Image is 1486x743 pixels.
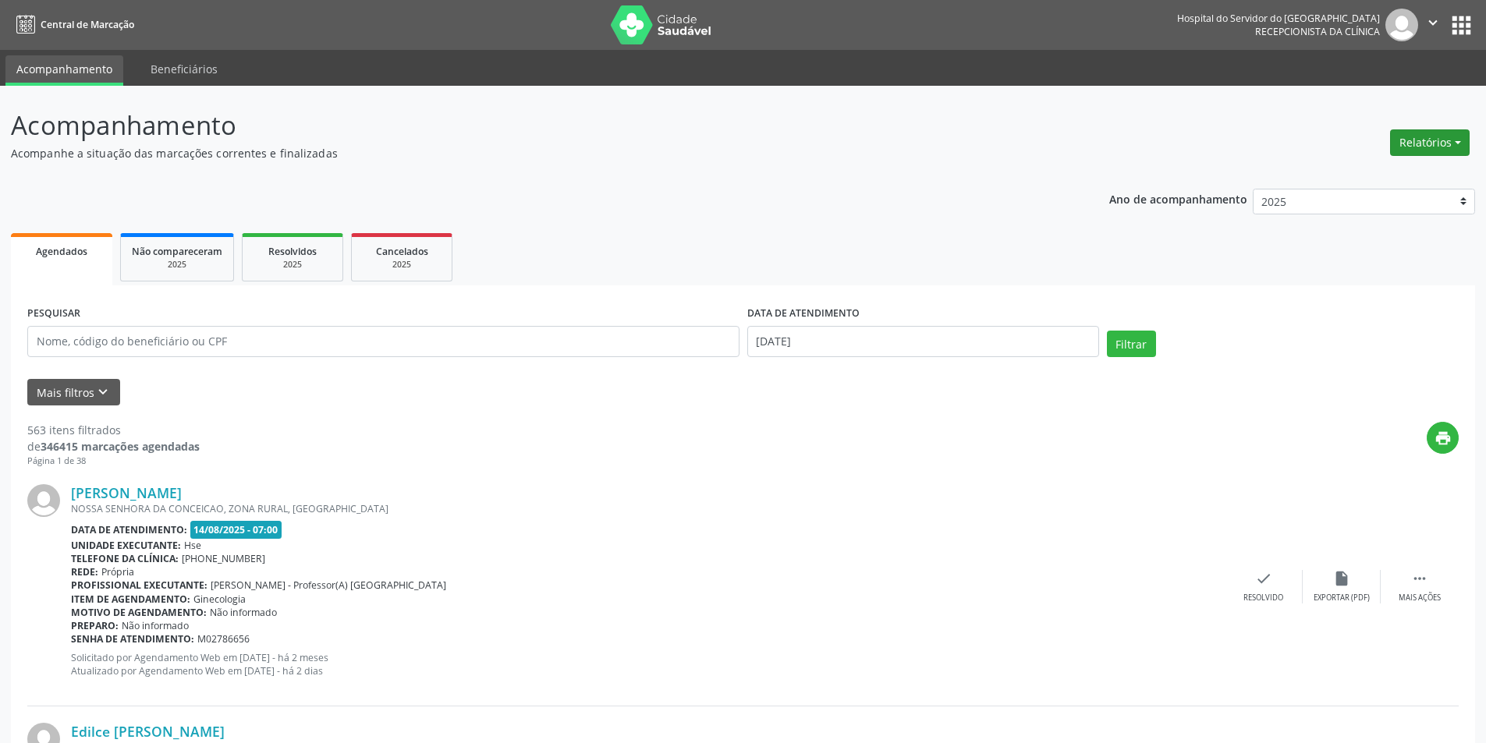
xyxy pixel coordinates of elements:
img: img [1385,9,1418,41]
img: img [27,484,60,517]
b: Motivo de agendamento: [71,606,207,619]
span: Hse [184,539,201,552]
div: 2025 [254,259,332,271]
i: keyboard_arrow_down [94,384,112,401]
a: Beneficiários [140,55,229,83]
span: Própria [101,565,134,578]
p: Solicitado por Agendamento Web em [DATE] - há 2 meses Atualizado por Agendamento Web em [DATE] - ... [71,651,1225,678]
div: Hospital do Servidor do [GEOGRAPHIC_DATA] [1177,12,1380,25]
span: Recepcionista da clínica [1255,25,1380,38]
i: print [1435,430,1452,447]
span: 14/08/2025 - 07:00 [190,521,282,539]
div: 2025 [363,259,441,271]
span: [PERSON_NAME] - Professor(A) [GEOGRAPHIC_DATA] [211,578,446,592]
span: M02786656 [197,632,250,646]
button: Relatórios [1390,129,1470,156]
strong: 346415 marcações agendadas [41,439,200,454]
a: Acompanhamento [5,55,123,86]
input: Nome, código do beneficiário ou CPF [27,326,739,357]
p: Acompanhamento [11,106,1036,145]
b: Rede: [71,565,98,578]
b: Item de agendamento: [71,593,190,606]
span: Ginecologia [193,593,246,606]
span: Não compareceram [132,245,222,258]
p: Acompanhe a situação das marcações correntes e finalizadas [11,145,1036,161]
span: Resolvidos [268,245,317,258]
div: 2025 [132,259,222,271]
b: Preparo: [71,619,119,632]
i:  [1411,570,1428,587]
span: Agendados [36,245,87,258]
button: apps [1448,12,1475,39]
b: Telefone da clínica: [71,552,179,565]
span: Cancelados [376,245,428,258]
p: Ano de acompanhamento [1109,189,1247,208]
a: Edilce [PERSON_NAME] [71,723,225,740]
b: Unidade executante: [71,539,181,552]
i: insert_drive_file [1333,570,1350,587]
button: Mais filtroskeyboard_arrow_down [27,379,120,406]
div: Resolvido [1243,593,1283,603]
span: Não informado [210,606,277,619]
a: [PERSON_NAME] [71,484,182,501]
input: Selecione um intervalo [747,326,1099,357]
i:  [1424,14,1442,31]
span: Não informado [122,619,189,632]
i: check [1255,570,1272,587]
span: [PHONE_NUMBER] [182,552,265,565]
a: Central de Marcação [11,12,134,37]
button: print [1427,422,1459,454]
div: de [27,438,200,455]
div: Mais ações [1399,593,1441,603]
span: Central de Marcação [41,18,134,31]
button:  [1418,9,1448,41]
b: Profissional executante: [71,578,207,592]
label: DATA DE ATENDIMENTO [747,302,860,326]
b: Senha de atendimento: [71,632,194,646]
div: Página 1 de 38 [27,455,200,468]
b: Data de atendimento: [71,523,187,536]
button: Filtrar [1107,331,1156,357]
div: Exportar (PDF) [1314,593,1370,603]
div: NOSSA SENHORA DA CONCEICAO, ZONA RURAL, [GEOGRAPHIC_DATA] [71,502,1225,515]
div: 563 itens filtrados [27,422,200,438]
label: PESQUISAR [27,302,80,326]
